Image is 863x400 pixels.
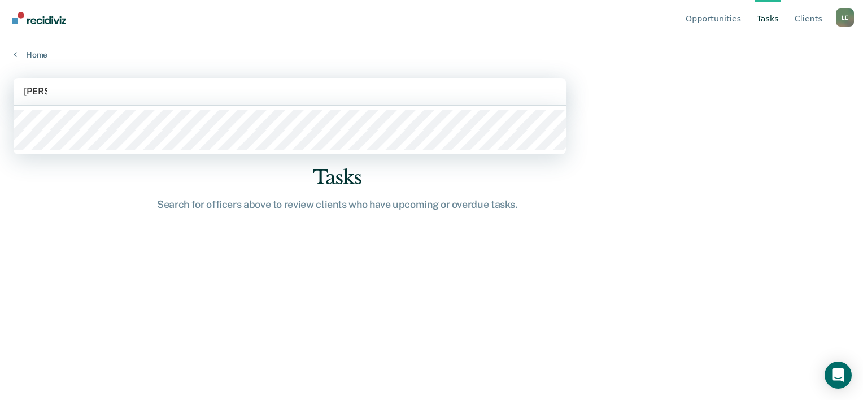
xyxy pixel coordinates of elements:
[156,198,518,211] div: Search for officers above to review clients who have upcoming or overdue tasks.
[825,362,852,389] div: Open Intercom Messenger
[12,12,66,24] img: Recidiviz
[14,50,849,60] a: Home
[836,8,854,27] div: L E
[156,166,518,189] div: Tasks
[836,8,854,27] button: Profile dropdown button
